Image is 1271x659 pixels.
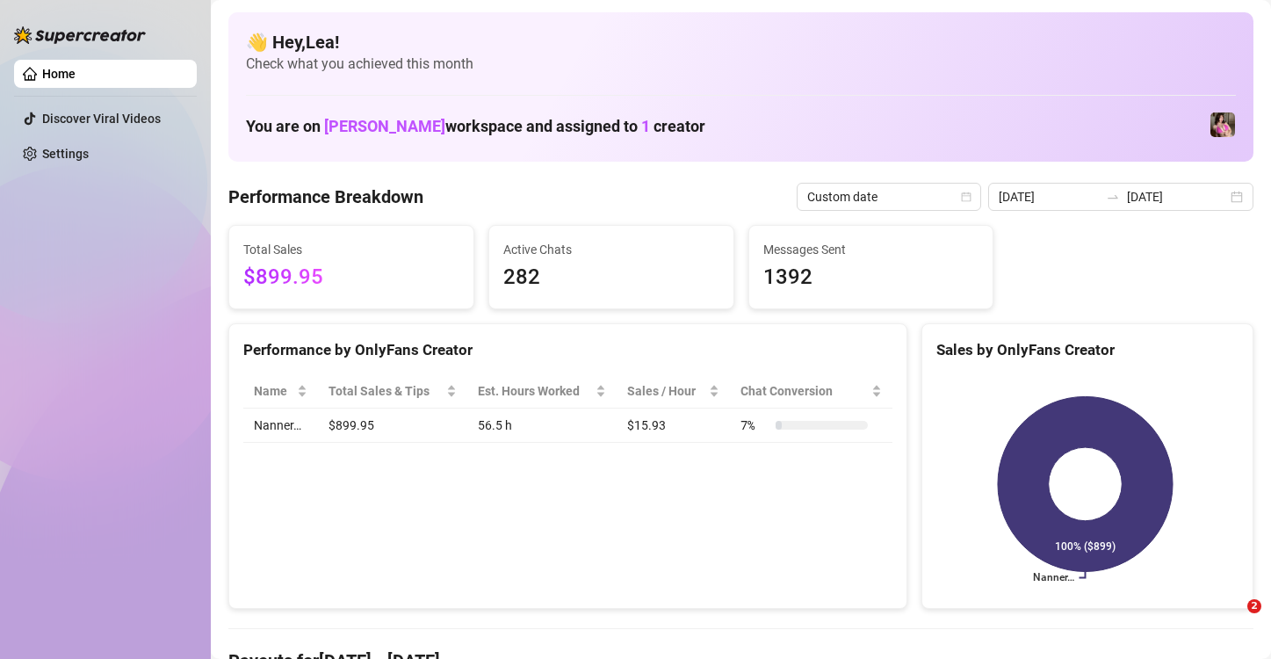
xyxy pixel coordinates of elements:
[763,261,979,294] span: 1392
[228,185,423,209] h4: Performance Breakdown
[1032,572,1073,584] text: Nanner…
[318,409,466,443] td: $899.95
[503,261,719,294] span: 282
[936,338,1239,362] div: Sales by OnlyFans Creator
[42,67,76,81] a: Home
[243,261,459,294] span: $899.95
[42,147,89,161] a: Settings
[246,30,1236,54] h4: 👋 Hey, Lea !
[318,374,466,409] th: Total Sales & Tips
[730,374,892,409] th: Chat Conversion
[42,112,161,126] a: Discover Viral Videos
[503,240,719,259] span: Active Chats
[324,117,445,135] span: [PERSON_NAME]
[961,192,971,202] span: calendar
[1247,599,1261,613] span: 2
[243,374,318,409] th: Name
[807,184,971,210] span: Custom date
[1106,190,1120,204] span: to
[1127,187,1227,206] input: End date
[478,381,592,401] div: Est. Hours Worked
[243,409,318,443] td: Nanner…
[627,381,705,401] span: Sales / Hour
[467,409,617,443] td: 56.5 h
[254,381,293,401] span: Name
[617,409,730,443] td: $15.93
[246,117,705,136] h1: You are on workspace and assigned to creator
[1106,190,1120,204] span: swap-right
[14,26,146,44] img: logo-BBDzfeDw.svg
[1211,599,1253,641] iframe: Intercom live chat
[740,381,868,401] span: Chat Conversion
[740,416,769,435] span: 7 %
[1210,112,1235,137] img: Nanner
[763,240,979,259] span: Messages Sent
[329,381,442,401] span: Total Sales & Tips
[641,117,650,135] span: 1
[246,54,1236,74] span: Check what you achieved this month
[243,240,459,259] span: Total Sales
[617,374,730,409] th: Sales / Hour
[243,338,892,362] div: Performance by OnlyFans Creator
[999,187,1099,206] input: Start date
